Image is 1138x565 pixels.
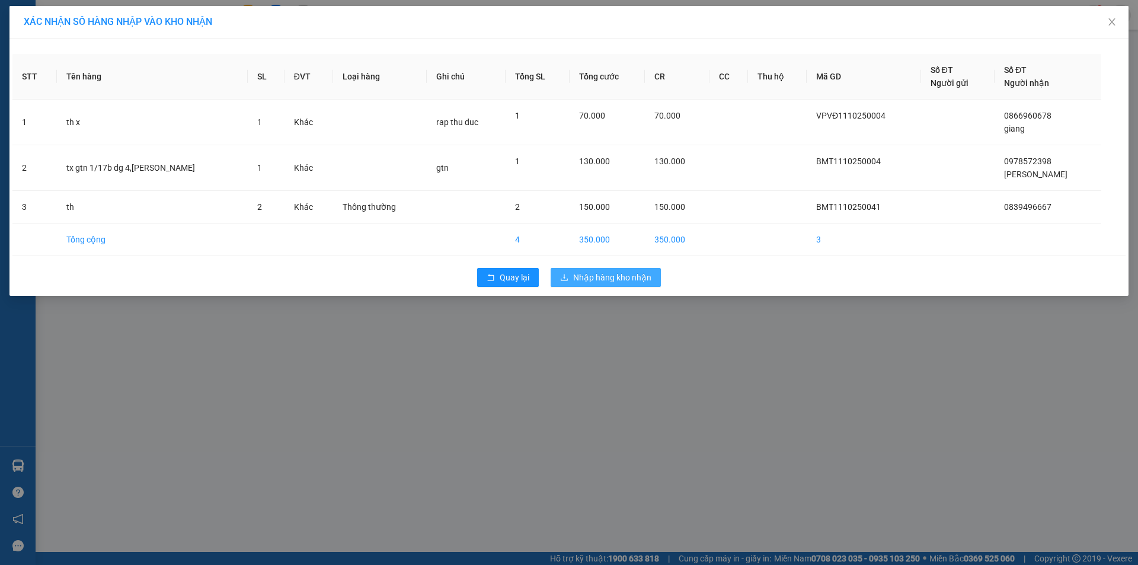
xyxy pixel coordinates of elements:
[515,157,520,166] span: 1
[506,54,569,100] th: Tổng SL
[12,145,57,191] td: 2
[333,54,427,100] th: Loại hàng
[579,111,605,120] span: 70.000
[709,54,748,100] th: CC
[1004,202,1051,212] span: 0839496667
[257,117,262,127] span: 1
[284,191,334,224] td: Khác
[1004,111,1051,120] span: 0866960678
[560,273,568,283] span: download
[284,100,334,145] td: Khác
[1107,17,1117,27] span: close
[506,224,569,256] td: 4
[579,202,610,212] span: 150.000
[573,271,651,284] span: Nhập hàng kho nhận
[570,224,645,256] td: 350.000
[57,145,248,191] td: tx gtn 1/17b dg 4,[PERSON_NAME]
[816,157,881,166] span: BMT1110250004
[57,224,248,256] td: Tổng cộng
[1095,6,1129,39] button: Close
[645,54,709,100] th: CR
[654,111,680,120] span: 70.000
[24,16,212,27] span: XÁC NHẬN SỐ HÀNG NHẬP VÀO KHO NHẬN
[57,54,248,100] th: Tên hàng
[1004,157,1051,166] span: 0978572398
[1004,170,1067,179] span: [PERSON_NAME]
[257,163,262,173] span: 1
[57,191,248,224] td: th
[333,191,427,224] td: Thông thường
[816,111,886,120] span: VPVĐ1110250004
[436,117,478,127] span: rap thu duc
[12,54,57,100] th: STT
[477,268,539,287] button: rollbackQuay lại
[551,268,661,287] button: downloadNhập hàng kho nhận
[284,54,334,100] th: ĐVT
[807,54,921,100] th: Mã GD
[579,157,610,166] span: 130.000
[12,191,57,224] td: 3
[284,145,334,191] td: Khác
[748,54,807,100] th: Thu hộ
[12,100,57,145] td: 1
[645,224,709,256] td: 350.000
[57,100,248,145] td: th x
[500,271,529,284] span: Quay lại
[931,78,968,88] span: Người gửi
[257,202,262,212] span: 2
[1004,65,1027,75] span: Số ĐT
[515,202,520,212] span: 2
[807,224,921,256] td: 3
[436,163,449,173] span: gtn
[427,54,506,100] th: Ghi chú
[487,273,495,283] span: rollback
[816,202,881,212] span: BMT1110250041
[931,65,953,75] span: Số ĐT
[654,202,685,212] span: 150.000
[515,111,520,120] span: 1
[1004,124,1025,133] span: giang
[248,54,284,100] th: SL
[570,54,645,100] th: Tổng cước
[1004,78,1049,88] span: Người nhận
[654,157,685,166] span: 130.000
